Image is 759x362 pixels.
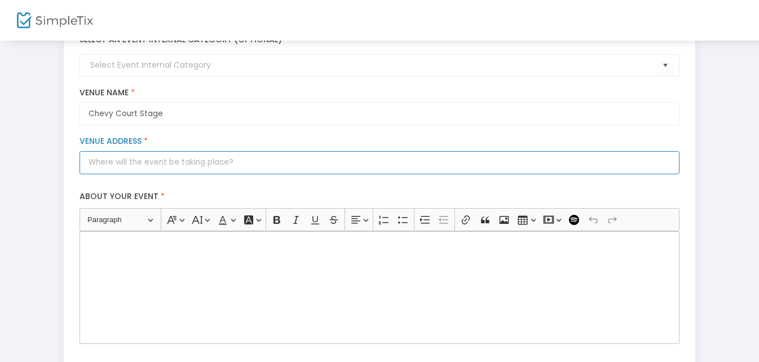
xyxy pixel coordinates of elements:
input: What is the name of this venue? [80,102,679,125]
input: Where will the event be taking place? [80,151,679,174]
input: Select Event Internal Category [90,59,657,71]
div: Rich Text Editor, main [80,231,679,344]
span: Paragraph [87,213,146,227]
button: Paragraph [82,211,158,228]
label: Venue Name [80,88,679,98]
label: About your event [74,186,685,209]
div: Editor toolbar [80,208,679,231]
label: Venue Address [80,136,679,147]
button: Select [657,54,673,77]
